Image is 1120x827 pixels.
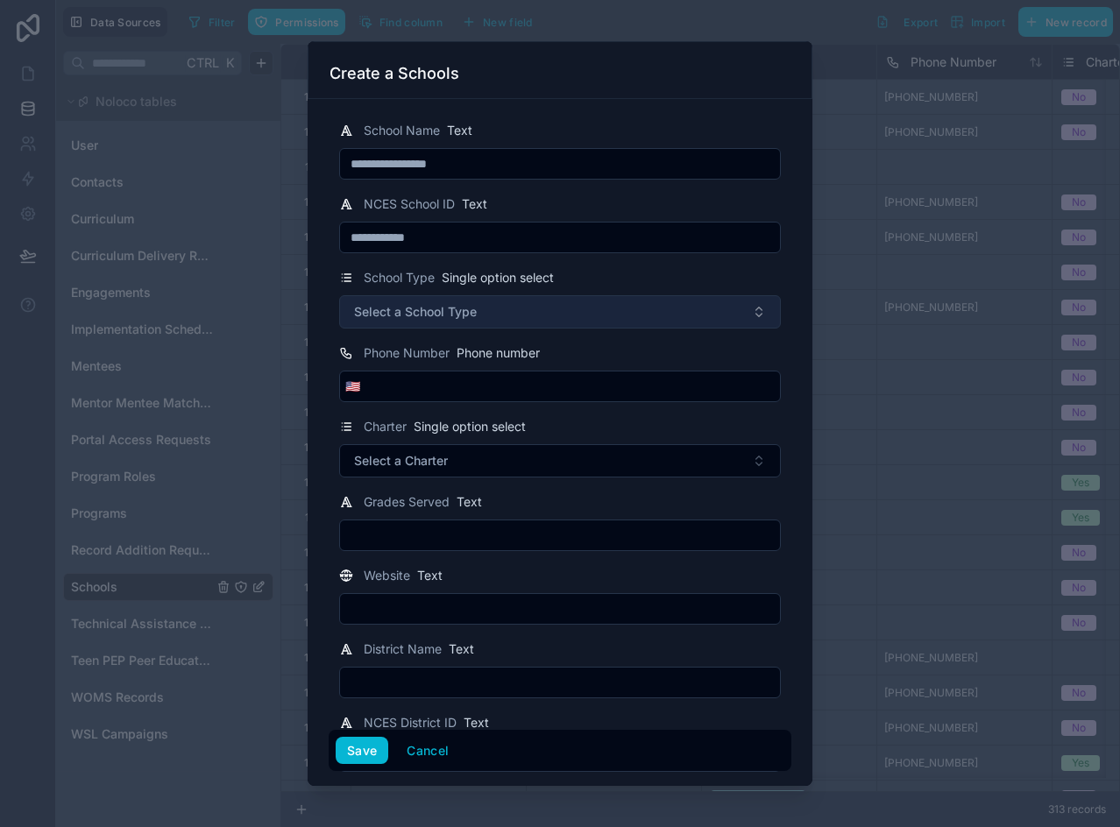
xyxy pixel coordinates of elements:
span: Charter [364,418,407,435]
span: Single option select [414,418,526,435]
button: Select Button [339,444,781,477]
span: Select a Charter [354,452,448,470]
span: Select a School Type [354,303,477,321]
span: Grades Served [364,493,450,511]
span: Text [457,493,482,511]
span: NCES District ID [364,714,457,732]
span: Phone Number [364,344,450,362]
span: Text [462,195,487,213]
span: School Name [364,122,440,139]
span: Phone number [457,344,540,362]
button: Select Button [339,295,781,329]
span: Single option select [442,269,554,286]
span: NCES School ID [364,195,455,213]
span: District Name [364,640,442,658]
span: Text [464,714,489,732]
button: Cancel [395,737,460,765]
span: 🇺🇸 [345,378,360,395]
button: Save [336,737,388,765]
button: Select Button [340,371,365,402]
span: School Type [364,269,435,286]
span: Text [447,122,472,139]
span: Website [364,567,410,584]
span: Text [449,640,474,658]
h3: Create a Schools [330,63,459,84]
span: Text [417,567,443,584]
